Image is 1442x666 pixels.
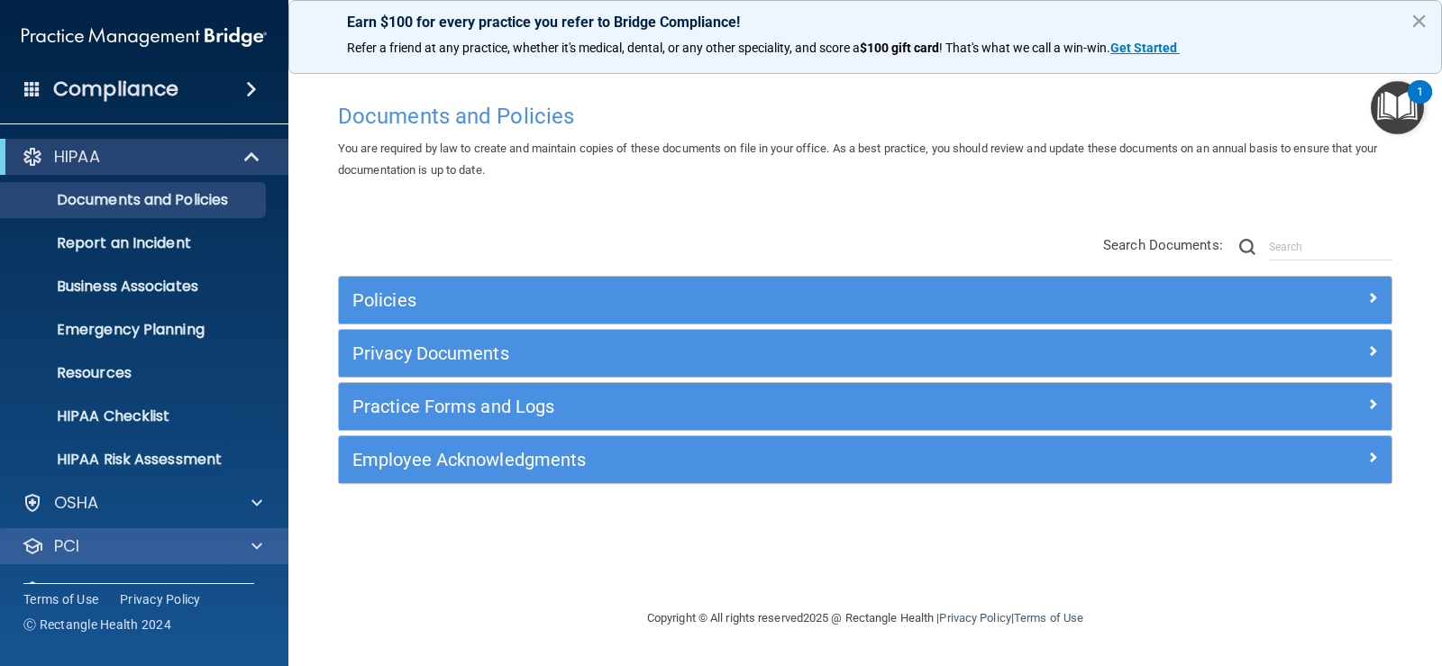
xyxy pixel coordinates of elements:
[12,234,258,252] p: Report an Incident
[12,364,258,382] p: Resources
[22,19,267,55] img: PMB logo
[939,41,1110,55] span: ! That's what we call a win-win.
[54,535,79,557] p: PCI
[12,321,258,339] p: Emergency Planning
[939,611,1010,625] a: Privacy Policy
[352,392,1378,421] a: Practice Forms and Logs
[22,492,262,514] a: OSHA
[12,191,258,209] p: Documents and Policies
[12,407,258,425] p: HIPAA Checklist
[53,77,178,102] h4: Compliance
[1239,239,1255,255] img: ic-search.3b580494.png
[23,590,98,608] a: Terms of Use
[120,590,201,608] a: Privacy Policy
[352,286,1378,315] a: Policies
[1417,92,1423,115] div: 1
[12,278,258,296] p: Business Associates
[1371,81,1424,134] button: Open Resource Center, 1 new notification
[347,14,1383,31] p: Earn $100 for every practice you refer to Bridge Compliance!
[1410,6,1428,35] button: Close
[54,579,224,600] p: OfficeSafe University
[352,450,1115,470] h5: Employee Acknowledgments
[1014,611,1083,625] a: Terms of Use
[536,589,1194,647] div: Copyright © All rights reserved 2025 @ Rectangle Health | |
[22,579,262,600] a: OfficeSafe University
[22,535,262,557] a: PCI
[1110,41,1180,55] a: Get Started
[23,616,171,634] span: Ⓒ Rectangle Health 2024
[352,445,1378,474] a: Employee Acknowledgments
[54,146,100,168] p: HIPAA
[12,451,258,469] p: HIPAA Risk Assessment
[352,339,1378,368] a: Privacy Documents
[352,343,1115,363] h5: Privacy Documents
[22,146,261,168] a: HIPAA
[352,397,1115,416] h5: Practice Forms and Logs
[860,41,939,55] strong: $100 gift card
[1269,233,1392,260] input: Search
[338,105,1392,128] h4: Documents and Policies
[54,492,99,514] p: OSHA
[338,141,1377,177] span: You are required by law to create and maintain copies of these documents on file in your office. ...
[347,41,860,55] span: Refer a friend at any practice, whether it's medical, dental, or any other speciality, and score a
[1103,237,1223,253] span: Search Documents:
[352,290,1115,310] h5: Policies
[1110,41,1177,55] strong: Get Started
